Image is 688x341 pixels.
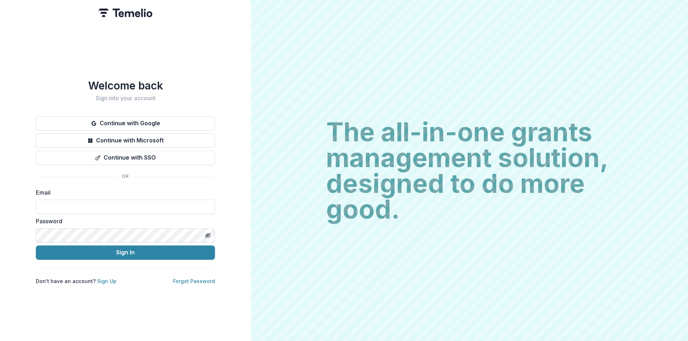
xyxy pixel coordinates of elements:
button: Continue with SSO [36,151,215,165]
label: Email [36,188,211,197]
label: Password [36,217,211,225]
h1: Welcome back [36,79,215,92]
button: Toggle password visibility [202,230,214,241]
h2: Sign into your account [36,95,215,102]
button: Continue with Google [36,116,215,131]
button: Sign In [36,245,215,260]
a: Forgot Password [173,278,215,284]
a: Sign Up [97,278,116,284]
img: Temelio [99,9,152,17]
p: Don't have an account? [36,277,116,285]
button: Continue with Microsoft [36,133,215,148]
